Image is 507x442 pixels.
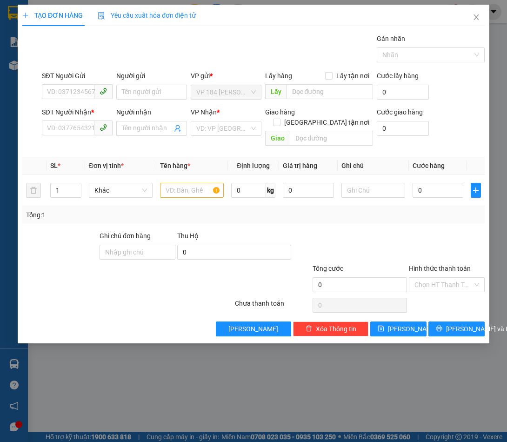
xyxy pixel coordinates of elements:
[22,12,29,19] span: plus
[283,162,318,169] span: Giá trị hàng
[237,162,270,169] span: Định lượng
[333,71,373,81] span: Lấy tận nơi
[95,183,147,197] span: Khác
[42,71,113,81] div: SĐT Người Gửi
[338,157,409,175] th: Ghi chú
[265,84,287,99] span: Lấy
[377,121,429,136] input: Cước giao hàng
[290,131,373,146] input: Dọc đường
[377,35,405,42] label: Gán nhãn
[100,232,151,240] label: Ghi chú đơn hàng
[283,183,334,198] input: 0
[191,71,261,81] div: VP gửi
[98,12,196,19] span: Yêu cầu xuất hóa đơn điện tử
[116,107,187,117] div: Người nhận
[116,71,187,81] div: Người gửi
[234,298,311,315] div: Chưa thanh toán
[428,321,485,336] button: printer[PERSON_NAME] và In
[341,183,405,198] input: Ghi Chú
[100,245,175,260] input: Ghi chú đơn hàng
[191,108,217,116] span: VP Nhận
[471,183,481,198] button: plus
[473,13,480,21] span: close
[316,324,356,334] span: Xóa Thông tin
[22,12,83,19] span: TẠO ĐƠN HÀNG
[265,108,295,116] span: Giao hàng
[377,108,423,116] label: Cước giao hàng
[280,117,373,127] span: [GEOGRAPHIC_DATA] tận nơi
[98,12,105,20] img: icon
[42,107,113,117] div: SĐT Người Nhận
[313,265,343,272] span: Tổng cước
[26,183,41,198] button: delete
[216,321,291,336] button: [PERSON_NAME]
[160,162,190,169] span: Tên hàng
[370,321,427,336] button: save[PERSON_NAME]
[89,162,124,169] span: Đơn vị tính
[174,125,181,132] span: user-add
[463,5,489,31] button: Close
[26,210,197,220] div: Tổng: 1
[287,84,373,99] input: Dọc đường
[177,232,199,240] span: Thu Hộ
[377,72,419,80] label: Cước lấy hàng
[50,162,58,169] span: SL
[306,325,312,333] span: delete
[100,87,107,95] span: phone
[409,265,471,272] label: Hình thức thanh toán
[293,321,368,336] button: deleteXóa Thông tin
[436,325,442,333] span: printer
[377,85,429,100] input: Cước lấy hàng
[265,72,292,80] span: Lấy hàng
[229,324,279,334] span: [PERSON_NAME]
[267,183,276,198] span: kg
[471,187,480,194] span: plus
[413,162,445,169] span: Cước hàng
[160,183,224,198] input: VD: Bàn, Ghế
[388,324,438,334] span: [PERSON_NAME]
[378,325,384,333] span: save
[100,124,107,131] span: phone
[196,85,256,99] span: VP 184 Nguyễn Văn Trỗi - HCM
[265,131,290,146] span: Giao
